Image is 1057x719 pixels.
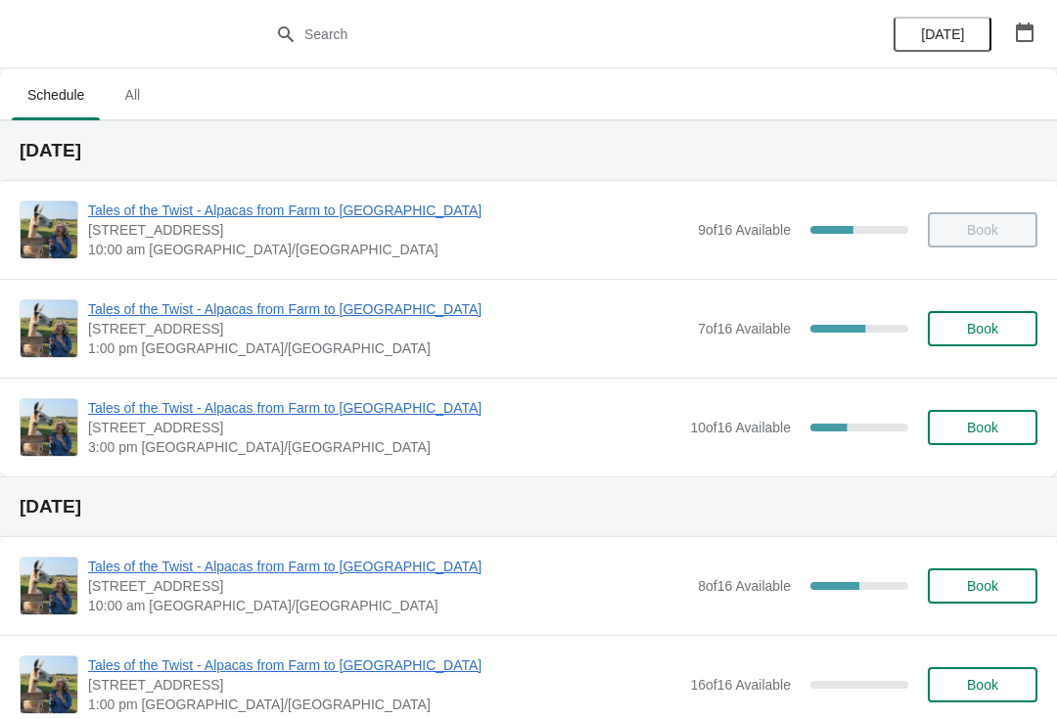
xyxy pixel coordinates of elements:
[88,576,688,596] span: [STREET_ADDRESS]
[928,667,1037,702] button: Book
[88,557,688,576] span: Tales of the Twist - Alpacas from Farm to [GEOGRAPHIC_DATA]
[88,596,688,615] span: 10:00 am [GEOGRAPHIC_DATA]/[GEOGRAPHIC_DATA]
[928,568,1037,604] button: Book
[108,77,157,112] span: All
[967,578,998,594] span: Book
[88,338,688,358] span: 1:00 pm [GEOGRAPHIC_DATA]/[GEOGRAPHIC_DATA]
[88,418,680,437] span: [STREET_ADDRESS]
[20,141,1037,160] h2: [DATE]
[88,319,688,338] span: [STREET_ADDRESS]
[698,321,791,337] span: 7 of 16 Available
[928,311,1037,346] button: Book
[303,17,793,52] input: Search
[88,437,680,457] span: 3:00 pm [GEOGRAPHIC_DATA]/[GEOGRAPHIC_DATA]
[88,299,688,319] span: Tales of the Twist - Alpacas from Farm to [GEOGRAPHIC_DATA]
[21,300,77,357] img: Tales of the Twist - Alpacas from Farm to Yarn | 5627 Route 12, Tyne Valley, PE, Canada | 1:00 pm...
[698,578,791,594] span: 8 of 16 Available
[690,677,791,693] span: 16 of 16 Available
[12,77,100,112] span: Schedule
[967,321,998,337] span: Book
[88,398,680,418] span: Tales of the Twist - Alpacas from Farm to [GEOGRAPHIC_DATA]
[88,675,680,695] span: [STREET_ADDRESS]
[21,202,77,258] img: Tales of the Twist - Alpacas from Farm to Yarn | 5627 Route 12, Tyne Valley, PE, Canada | 10:00 a...
[88,240,688,259] span: 10:00 am [GEOGRAPHIC_DATA]/[GEOGRAPHIC_DATA]
[88,220,688,240] span: [STREET_ADDRESS]
[21,399,77,456] img: Tales of the Twist - Alpacas from Farm to Yarn | 5627 Route 12, Tyne Valley, PE, Canada | 3:00 pm...
[88,655,680,675] span: Tales of the Twist - Alpacas from Farm to [GEOGRAPHIC_DATA]
[690,420,791,435] span: 10 of 16 Available
[967,677,998,693] span: Book
[921,26,964,42] span: [DATE]
[698,222,791,238] span: 9 of 16 Available
[88,201,688,220] span: Tales of the Twist - Alpacas from Farm to [GEOGRAPHIC_DATA]
[88,695,680,714] span: 1:00 pm [GEOGRAPHIC_DATA]/[GEOGRAPHIC_DATA]
[21,558,77,614] img: Tales of the Twist - Alpacas from Farm to Yarn | 5627 Route 12, Tyne Valley, PE, Canada | 10:00 a...
[894,17,991,52] button: [DATE]
[20,497,1037,517] h2: [DATE]
[928,410,1037,445] button: Book
[967,420,998,435] span: Book
[21,656,77,713] img: Tales of the Twist - Alpacas from Farm to Yarn | 5627 Route 12, Tyne Valley, PE, Canada | 1:00 pm...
